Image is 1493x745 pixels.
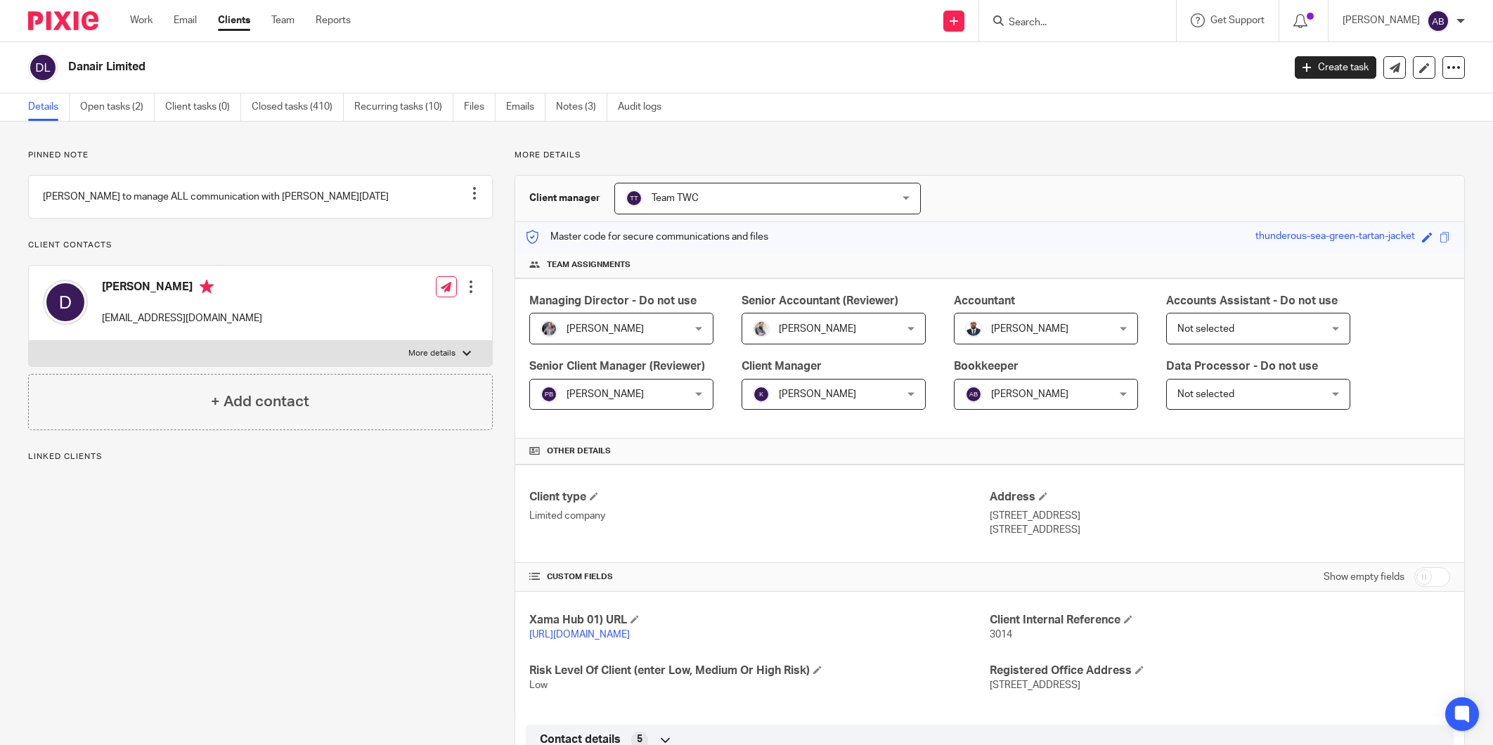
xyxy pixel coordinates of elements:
span: 3014 [990,630,1012,640]
a: Open tasks (2) [80,93,155,121]
span: Managing Director - Do not use [529,295,697,306]
span: Client Manager [742,361,822,372]
img: WhatsApp%20Image%202022-05-18%20at%206.27.04%20PM.jpeg [965,320,982,337]
img: svg%3E [28,53,58,82]
label: Show empty fields [1324,570,1404,584]
h4: Client Internal Reference [990,613,1450,628]
a: [URL][DOMAIN_NAME] [529,630,630,640]
span: Low [529,680,548,690]
span: Senior Client Manager (Reviewer) [529,361,705,372]
a: Audit logs [618,93,672,121]
h4: Xama Hub 01) URL [529,613,990,628]
span: [PERSON_NAME] [991,324,1068,334]
h4: Risk Level Of Client (enter Low, Medium Or High Risk) [529,663,990,678]
span: [PERSON_NAME] [779,324,856,334]
i: Primary [200,280,214,294]
a: Emails [506,93,545,121]
a: Reports [316,13,351,27]
span: Bookkeeper [954,361,1019,372]
img: svg%3E [753,386,770,403]
span: Accounts Assistant - Do not use [1166,295,1338,306]
p: Linked clients [28,451,493,462]
h2: Danair Limited [68,60,1033,74]
p: Client contacts [28,240,493,251]
input: Search [1007,17,1134,30]
p: Pinned note [28,150,493,161]
img: svg%3E [626,190,642,207]
span: Team assignments [547,259,631,271]
span: Senior Accountant (Reviewer) [742,295,898,306]
span: Not selected [1177,389,1234,399]
h4: Address [990,490,1450,505]
span: Team TWC [652,193,699,203]
p: Master code for secure communications and files [526,230,768,244]
img: -%20%20-%20studio@ingrained.co.uk%20for%20%20-20220223%20at%20101413%20-%201W1A2026.jpg [541,320,557,337]
img: Pixie%2002.jpg [753,320,770,337]
p: More details [408,348,455,359]
a: Clients [218,13,250,27]
span: Get Support [1210,15,1265,25]
span: Accountant [954,295,1015,306]
h4: Registered Office Address [990,663,1450,678]
h4: [PERSON_NAME] [102,280,262,297]
a: Work [130,13,153,27]
span: [PERSON_NAME] [567,324,644,334]
span: [PERSON_NAME] [779,389,856,399]
span: [PERSON_NAME] [991,389,1068,399]
h3: Client manager [529,191,600,205]
a: Files [464,93,496,121]
span: Not selected [1177,324,1234,334]
span: Data Processor - Do not use [1166,361,1318,372]
p: [STREET_ADDRESS] [990,509,1450,523]
a: Recurring tasks (10) [354,93,453,121]
div: thunderous-sea-green-tartan-jacket [1255,229,1415,245]
h4: + Add contact [211,391,309,413]
p: [STREET_ADDRESS] [990,523,1450,537]
p: More details [515,150,1465,161]
p: [PERSON_NAME] [1343,13,1420,27]
img: svg%3E [1427,10,1449,32]
span: [PERSON_NAME] [567,389,644,399]
img: svg%3E [965,386,982,403]
span: Other details [547,446,611,457]
p: Limited company [529,509,990,523]
img: svg%3E [43,280,88,325]
a: Team [271,13,295,27]
a: Closed tasks (410) [252,93,344,121]
a: Client tasks (0) [165,93,241,121]
a: Create task [1295,56,1376,79]
a: Email [174,13,197,27]
img: Pixie [28,11,98,30]
img: svg%3E [541,386,557,403]
a: Details [28,93,70,121]
h4: Client type [529,490,990,505]
span: [STREET_ADDRESS] [990,680,1080,690]
a: Notes (3) [556,93,607,121]
p: [EMAIL_ADDRESS][DOMAIN_NAME] [102,311,262,325]
h4: CUSTOM FIELDS [529,571,990,583]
